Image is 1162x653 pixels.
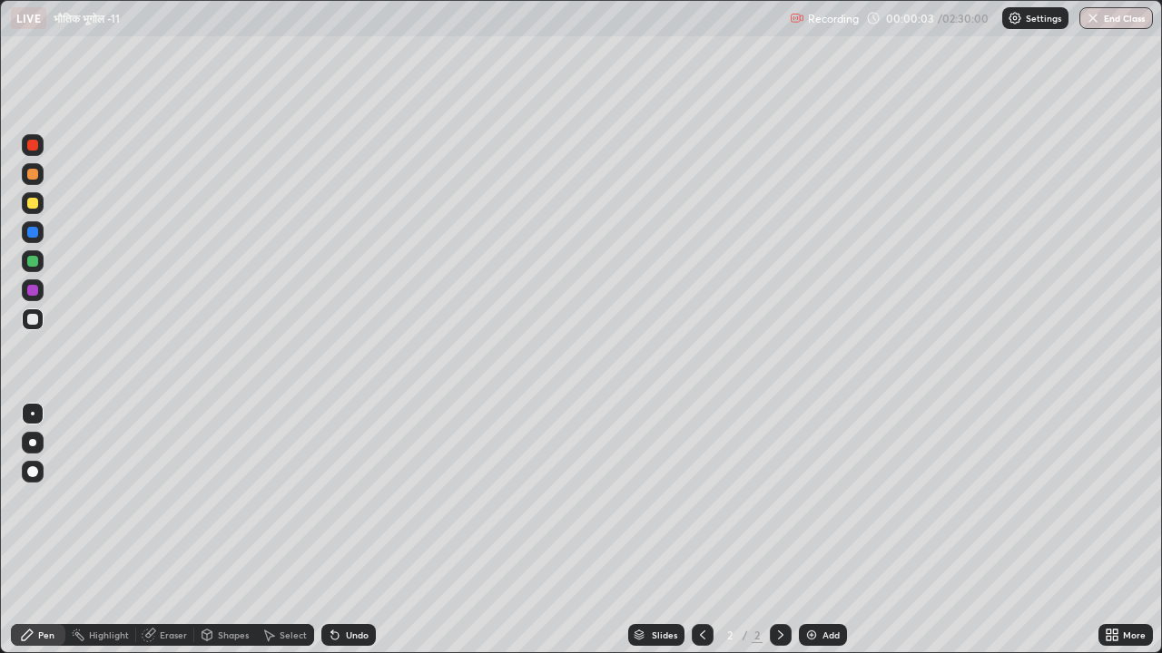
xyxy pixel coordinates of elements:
div: 2 [721,629,739,640]
div: More [1123,630,1146,639]
p: भौतिक भूगोल -11 [54,11,120,25]
div: Undo [346,630,369,639]
div: Select [280,630,307,639]
div: Highlight [89,630,129,639]
img: class-settings-icons [1008,11,1022,25]
p: Recording [808,12,859,25]
div: Slides [652,630,677,639]
div: Eraser [160,630,187,639]
img: add-slide-button [804,628,819,642]
div: Add [822,630,840,639]
div: Pen [38,630,54,639]
button: End Class [1079,7,1153,29]
div: / [743,629,748,640]
p: LIVE [16,11,41,25]
div: Shapes [218,630,249,639]
img: recording.375f2c34.svg [790,11,804,25]
p: Settings [1026,14,1061,23]
img: end-class-cross [1086,11,1100,25]
div: 2 [752,627,763,643]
